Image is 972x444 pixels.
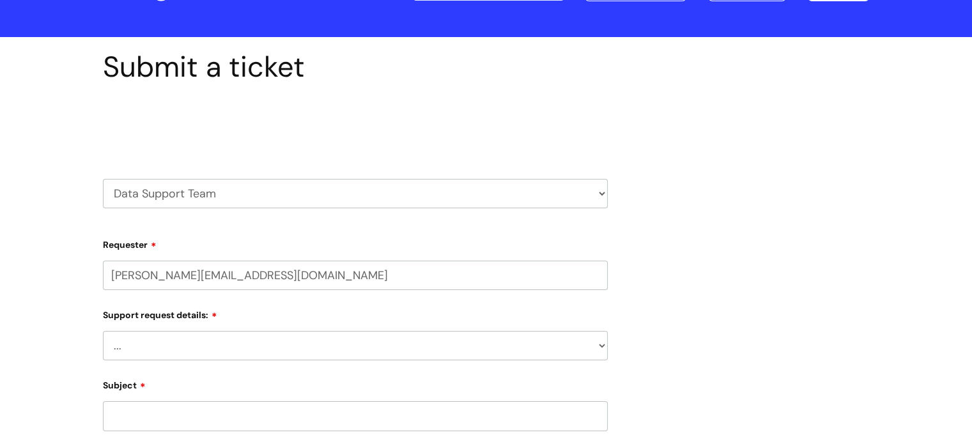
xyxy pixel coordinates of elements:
label: Requester [103,235,608,250]
label: Subject [103,376,608,391]
label: Support request details: [103,305,608,321]
h2: Select issue type [103,114,608,137]
h1: Submit a ticket [103,50,608,84]
input: Email [103,261,608,290]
